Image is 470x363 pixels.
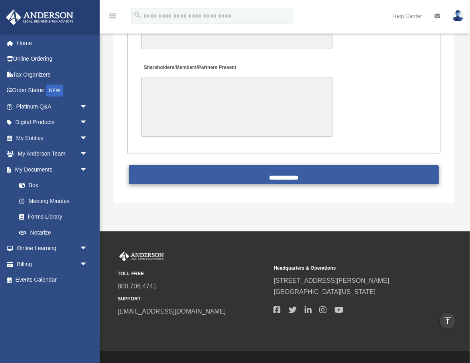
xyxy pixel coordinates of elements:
[6,83,100,99] a: Order StatusNEW
[133,11,142,20] i: search
[46,85,63,97] div: NEW
[6,51,100,67] a: Online Ordering
[6,162,100,178] a: My Documentsarrow_drop_down
[118,295,268,303] small: SUPPORT
[80,162,96,178] span: arrow_drop_down
[452,10,464,22] img: User Pic
[118,308,226,315] a: [EMAIL_ADDRESS][DOMAIN_NAME]
[118,251,165,262] img: Anderson Advisors Platinum Portal
[443,316,452,325] i: vertical_align_top
[274,264,425,272] small: Headquarters & Operations
[6,114,100,130] a: Digital Productsarrow_drop_down
[11,178,100,193] a: Box
[118,283,157,290] a: 800.706.4741
[439,312,456,329] a: vertical_align_top
[108,14,117,21] a: menu
[11,209,100,225] a: Forms Library
[11,225,100,241] a: Notarize
[274,277,389,284] a: [STREET_ADDRESS][PERSON_NAME]
[4,10,76,25] img: Anderson Advisors Platinum Portal
[118,270,268,278] small: TOLL FREE
[274,288,376,295] a: [GEOGRAPHIC_DATA][US_STATE]
[6,146,100,162] a: My Anderson Teamarrow_drop_down
[80,256,96,272] span: arrow_drop_down
[6,67,100,83] a: Tax Organizers
[6,272,100,288] a: Events Calendar
[141,63,238,73] label: Shareholders/Members/Partners Present
[6,35,100,51] a: Home
[80,114,96,131] span: arrow_drop_down
[11,193,96,209] a: Meeting Minutes
[108,11,117,21] i: menu
[80,99,96,115] span: arrow_drop_down
[80,146,96,162] span: arrow_drop_down
[80,130,96,146] span: arrow_drop_down
[6,130,100,146] a: My Entitiesarrow_drop_down
[80,241,96,257] span: arrow_drop_down
[6,99,100,114] a: Platinum Q&Aarrow_drop_down
[6,241,100,256] a: Online Learningarrow_drop_down
[6,256,100,272] a: Billingarrow_drop_down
